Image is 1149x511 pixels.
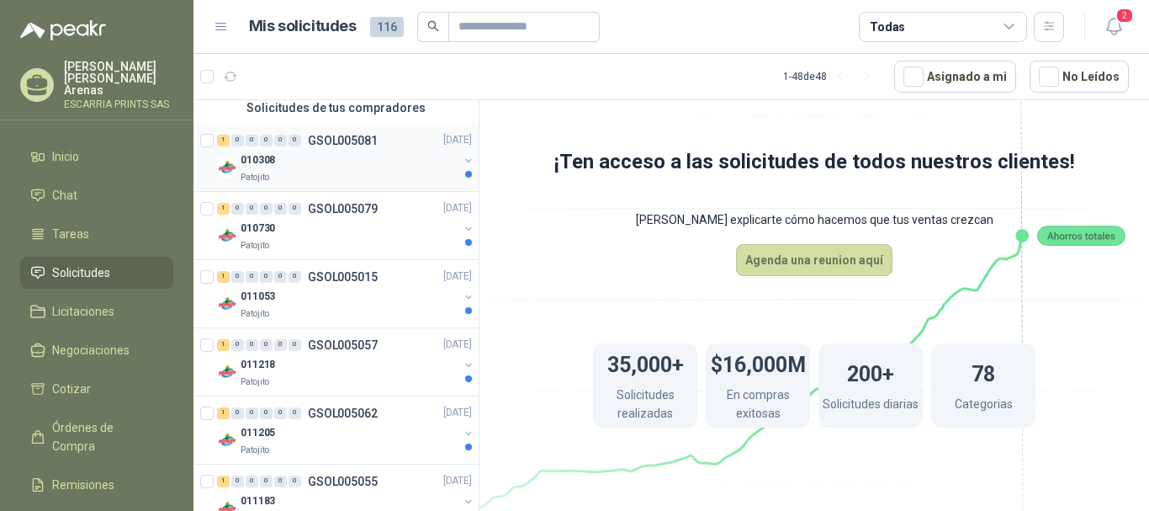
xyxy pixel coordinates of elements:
span: Licitaciones [52,302,114,321]
div: 0 [274,407,287,419]
p: 010730 [241,221,275,237]
div: 0 [246,339,258,351]
span: Cotizar [52,380,91,398]
a: Remisiones [20,469,173,501]
a: Licitaciones [20,295,173,327]
div: 0 [289,339,301,351]
span: Negociaciones [52,341,130,359]
a: Inicio [20,141,173,173]
button: Agenda una reunion aquí [736,244,892,276]
div: 0 [260,339,273,351]
p: 011183 [241,493,275,509]
div: 1 - 48 de 48 [783,63,881,90]
p: [PERSON_NAME] [PERSON_NAME] Arenas [64,61,173,96]
a: Solicitudes [20,257,173,289]
img: Logo peakr [20,20,106,40]
button: 2 [1099,12,1129,42]
p: Patojito [241,307,269,321]
div: 0 [231,135,244,146]
div: 0 [231,407,244,419]
div: 1 [217,135,230,146]
span: Inicio [52,147,79,166]
p: ESCARRIA PRINTS SAS [64,99,173,109]
a: 1 0 0 0 0 0 GSOL005081[DATE] Company Logo010308Patojito [217,130,475,184]
h1: $16,000M [711,344,806,381]
div: 0 [231,476,244,487]
img: Company Logo [217,294,237,314]
div: 0 [274,271,287,283]
p: Patojito [241,239,269,253]
p: [DATE] [443,473,472,489]
p: [DATE] [443,132,472,148]
div: 1 [217,203,230,215]
button: Asignado a mi [894,61,1016,93]
div: 0 [260,203,273,215]
img: Company Logo [217,226,237,246]
p: 010308 [241,152,275,168]
a: Tareas [20,218,173,250]
span: Remisiones [52,476,114,494]
div: 0 [231,339,244,351]
p: [DATE] [443,337,472,353]
p: [DATE] [443,269,472,285]
div: 0 [260,407,273,419]
div: 0 [274,135,287,146]
span: Órdenes de Compra [52,418,157,455]
p: [DATE] [443,405,472,421]
p: GSOL005062 [308,407,378,419]
div: 0 [289,407,301,419]
button: No Leídos [1030,61,1129,93]
a: 1 0 0 0 0 0 GSOL005057[DATE] Company Logo011218Patojito [217,335,475,389]
div: 1 [217,476,230,487]
h1: 78 [972,354,995,391]
h1: 200+ [847,354,894,391]
span: Solicitudes [52,263,110,282]
p: Solicitudes realizadas [593,386,697,427]
a: 1 0 0 0 0 0 GSOL005062[DATE] Company Logo011205Patojito [217,403,475,457]
p: En compras exitosas [706,386,810,427]
div: 0 [231,271,244,283]
span: 2 [1115,8,1134,24]
div: 0 [260,476,273,487]
div: Solicitudes de tus compradores [193,92,479,124]
p: Categorias [955,395,1013,418]
div: 0 [246,271,258,283]
p: Patojito [241,375,269,389]
p: [DATE] [443,200,472,216]
span: Chat [52,186,77,205]
a: Cotizar [20,373,173,405]
div: 0 [274,476,287,487]
div: Todas [870,18,905,36]
p: 011053 [241,289,275,305]
p: GSOL005057 [308,339,378,351]
span: 116 [370,17,404,37]
a: 1 0 0 0 0 0 GSOL005079[DATE] Company Logo010730Patojito [217,199,475,253]
div: 0 [274,203,287,215]
img: Company Logo [217,362,237,382]
div: 0 [260,271,273,283]
a: 1 0 0 0 0 0 GSOL005015[DATE] Company Logo011053Patojito [217,267,475,321]
div: 0 [246,476,258,487]
p: GSOL005081 [308,135,378,146]
div: 0 [231,203,244,215]
div: 0 [289,271,301,283]
p: 011205 [241,425,275,441]
a: Chat [20,179,173,211]
span: search [427,20,439,32]
p: Solicitudes diarias [823,395,919,418]
p: GSOL005079 [308,203,378,215]
span: Tareas [52,225,89,243]
img: Company Logo [217,157,237,178]
div: 0 [246,135,258,146]
div: 0 [274,339,287,351]
div: 1 [217,271,230,283]
p: GSOL005015 [308,271,378,283]
h1: Mis solicitudes [249,14,357,39]
div: 0 [260,135,273,146]
div: 0 [289,476,301,487]
div: 1 [217,407,230,419]
div: 0 [246,203,258,215]
p: GSOL005055 [308,476,378,487]
p: 011218 [241,357,275,373]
